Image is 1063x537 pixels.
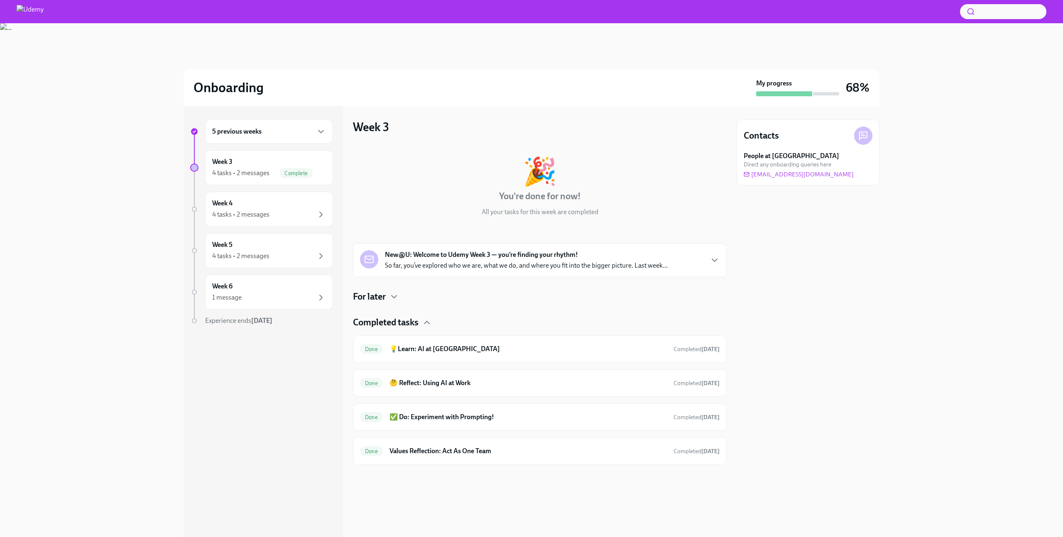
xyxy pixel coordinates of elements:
[360,342,720,356] a: Done💡Learn: AI at [GEOGRAPHIC_DATA]Completed[DATE]
[353,120,389,134] h3: Week 3
[360,346,383,352] span: Done
[360,410,720,424] a: Done✅ Do: Experiment with Prompting!Completed[DATE]
[360,414,383,420] span: Done
[212,240,233,249] h6: Week 5
[482,207,598,217] p: All your tasks for this week are completed
[701,448,720,455] strong: [DATE]
[744,129,779,142] h4: Contacts
[212,127,262,136] h6: 5 previous weeks
[674,380,720,387] span: Completed
[389,447,667,456] h6: Values Reflection: Act As One Team
[353,316,419,329] h4: Completed tasks
[744,170,854,178] a: [EMAIL_ADDRESS][DOMAIN_NAME]
[674,345,720,353] span: October 7th, 2025 09:59
[756,79,792,88] strong: My progress
[205,317,272,325] span: Experience ends
[251,317,272,325] strong: [DATE]
[212,210,269,219] div: 4 tasks • 2 messages
[385,261,668,270] p: So far, you’ve explored who we are, what we do, and where you fit into the bigger picture. Last w...
[360,448,383,454] span: Done
[190,233,333,268] a: Week 54 tasks • 2 messages
[212,282,233,291] h6: Week 6
[279,170,313,176] span: Complete
[674,414,720,421] span: Completed
[674,379,720,387] span: October 9th, 2025 11:18
[190,192,333,227] a: Week 44 tasks • 2 messages
[389,413,667,422] h6: ✅ Do: Experiment with Prompting!
[212,251,269,261] div: 4 tasks • 2 messages
[212,157,233,166] h6: Week 3
[353,316,727,329] div: Completed tasks
[205,120,333,144] div: 5 previous weeks
[360,376,720,390] a: Done🤔 Reflect: Using AI at WorkCompleted[DATE]
[212,199,233,208] h6: Week 4
[674,413,720,421] span: October 9th, 2025 11:19
[360,380,383,386] span: Done
[744,151,839,161] strong: People at [GEOGRAPHIC_DATA]
[385,250,578,259] strong: New@U: Welcome to Udemy Week 3 — you’re finding your rhythm!
[212,168,269,178] div: 4 tasks • 2 messages
[674,448,720,455] span: Completed
[389,344,667,354] h6: 💡Learn: AI at [GEOGRAPHIC_DATA]
[360,444,720,458] a: DoneValues Reflection: Act As One TeamCompleted[DATE]
[17,5,44,18] img: Udemy
[674,447,720,455] span: October 9th, 2025 11:24
[701,380,720,387] strong: [DATE]
[212,293,242,302] div: 1 message
[190,150,333,185] a: Week 34 tasks • 2 messagesComplete
[190,275,333,310] a: Week 61 message
[499,190,581,203] h4: You're done for now!
[353,290,727,303] div: For later
[523,158,557,185] div: 🎉
[846,80,870,95] h3: 68%
[701,414,720,421] strong: [DATE]
[744,161,831,168] span: Direct any onboarding queries here
[674,346,720,353] span: Completed
[389,378,667,388] h6: 🤔 Reflect: Using AI at Work
[353,290,386,303] h4: For later
[193,79,264,96] h2: Onboarding
[701,346,720,353] strong: [DATE]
